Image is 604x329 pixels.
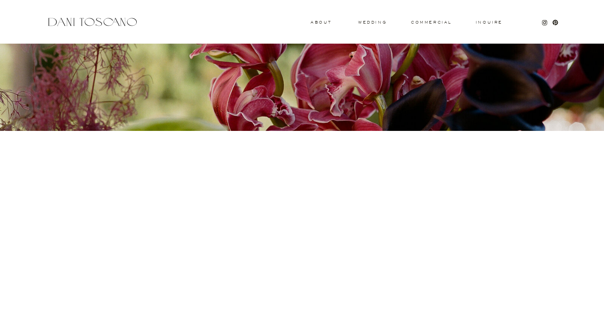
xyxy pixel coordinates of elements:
a: Inquire [475,21,503,25]
a: wedding [358,21,387,24]
a: About [311,21,330,24]
a: commercial [411,21,451,24]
